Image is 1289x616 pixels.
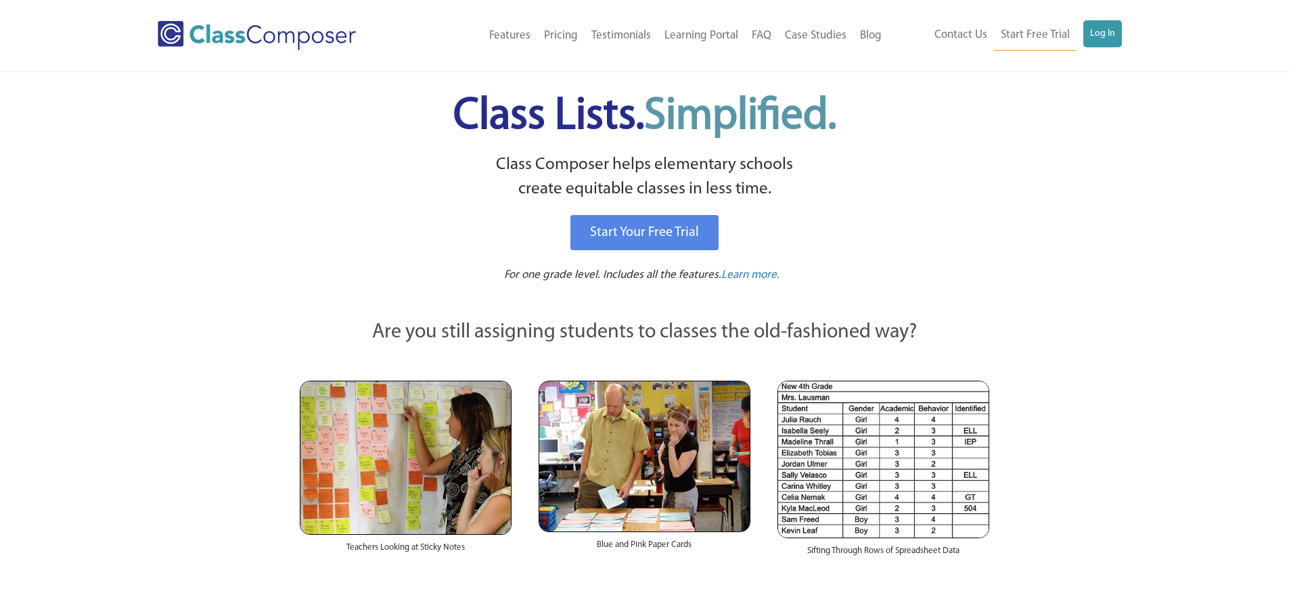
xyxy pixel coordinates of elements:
div: Teachers Looking at Sticky Notes [300,535,512,567]
a: Learn more. [721,267,779,284]
a: Case Studies [778,21,853,51]
span: Simplified. [644,95,836,139]
span: Class Lists. [453,95,836,139]
a: Blog [853,21,888,51]
a: Pricing [537,21,585,51]
img: Teachers Looking at Sticky Notes [300,381,512,535]
a: Start Your Free Trial [570,215,719,250]
a: Testimonials [585,21,658,51]
span: Start Your Free Trial [590,226,699,239]
a: Log In [1083,20,1122,47]
nav: Header Menu [888,20,1122,51]
a: FAQ [745,21,778,51]
nav: Header Menu [411,21,888,51]
div: Blue and Pink Paper Cards [539,532,750,565]
a: Start Free Trial [994,20,1077,51]
a: Contact Us [928,20,994,50]
p: Are you still assigning students to classes the old-fashioned way? [300,318,990,348]
img: Blue and Pink Paper Cards [539,381,750,531]
div: Sifting Through Rows of Spreadsheet Data [777,538,989,571]
span: Learn more. [721,269,779,281]
span: For one grade level. Includes all the features. [504,269,721,281]
img: Class Composer [158,21,356,50]
p: Class Composer helps elementary schools create equitable classes in less time. [298,153,992,202]
a: Features [482,21,537,51]
a: Learning Portal [658,21,745,51]
img: Spreadsheets [777,381,989,538]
